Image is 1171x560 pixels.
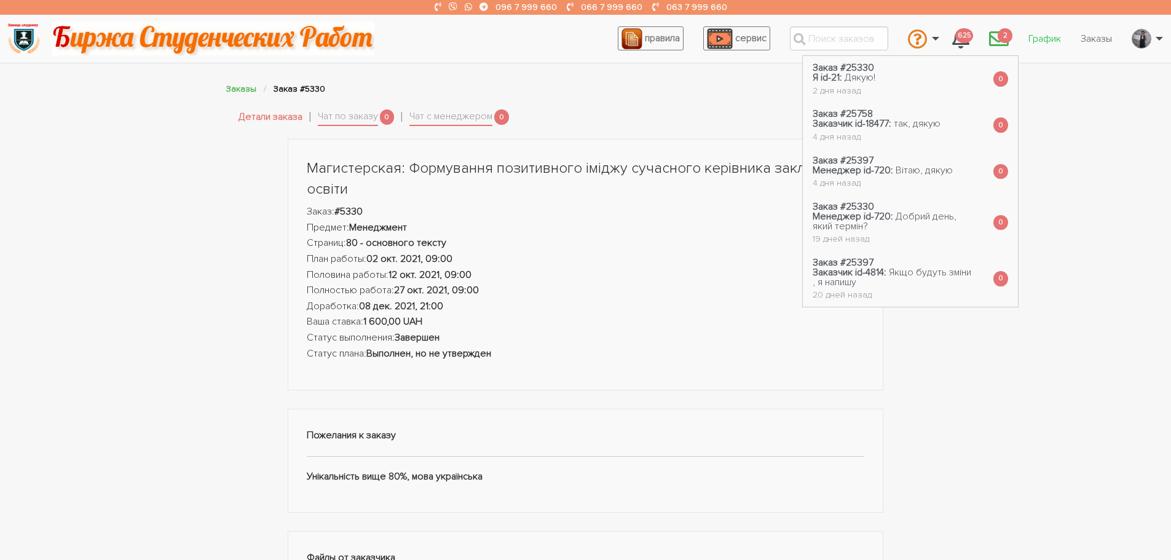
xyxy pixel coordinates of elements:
[993,117,1008,133] span: 0
[366,253,452,265] strong: 02 окт. 2021, 09:00
[813,266,886,278] strong: Заказчик id-4814:
[307,235,865,251] li: Страниц:
[621,28,642,49] img: agreement_icon-feca34a61ba7f3d1581b08bc946b2ec1ccb426f67415f344566775c155b7f62c.png
[388,269,471,281] strong: 12 окт. 2021, 09:00
[703,26,770,50] a: сервис
[803,148,963,194] a: Заказ #25397 Менеджер id-720: Вітаю, дякую 4 дня назад
[307,283,865,299] li: Полностью работа:
[813,266,971,288] span: Якщо будуть зміни , я напишу
[1019,27,1071,50] a: График
[363,315,422,328] strong: 1 600,00 UAH
[896,164,953,176] span: Вітаю, дякую
[993,71,1008,87] span: 0
[307,299,865,315] li: Доработка:
[813,61,874,74] strong: Заказ #25330
[735,32,767,44] span: сервис
[813,256,873,269] strong: Заказ #25397
[803,56,885,102] a: Заказ #25330 Я id-21: Дякую! 2 дня назад
[307,346,865,362] li: Статус плана:
[307,158,865,199] h1: Магистерская: Формування позитивного іміджу сучасного керівника закладу освіти
[813,235,974,243] div: 19 дней назад
[7,22,41,55] img: logo-135dea9cf721667cc4ddb0c1795e3ba8b7f362e3d0c04e2cc90b931989920324.png
[813,164,893,176] strong: Менеджер id-720:
[993,271,1008,286] span: 0
[394,284,479,296] strong: 27 окт. 2021, 09:00
[998,28,1012,44] span: 2
[979,22,1019,55] a: 2
[1132,29,1151,49] img: 20171208_160937.jpg
[813,133,940,141] div: 4 дня назад
[409,109,492,126] a: Чат с менеджером
[894,117,940,130] span: так, дякую
[813,71,842,84] strong: Я id-21:
[645,32,680,44] span: правила
[813,108,873,120] strong: Заказ #25758
[288,409,884,513] div: Унікальність вище 80%, мова українська
[52,22,374,55] img: motto-2ce64da2796df845c65ce8f9480b9c9d679903764b3ca6da4b6de107518df0fe.gif
[813,117,891,130] strong: Заказчик id-18477:
[380,109,395,125] span: 0
[1071,27,1122,50] a: Заказы
[494,109,509,125] span: 0
[803,102,950,148] a: Заказ #25758 Заказчик id-18477: так, дякую 4 дня назад
[813,200,874,213] strong: Заказ #25330
[955,28,973,44] span: 625
[307,204,865,220] li: Заказ:
[307,267,865,283] li: Половина работы:
[813,154,873,167] strong: Заказ #25397
[581,2,642,12] a: 066 7 999 660
[803,194,984,250] a: Заказ #25330 Менеджер id-720: Добрий день, який термін? 19 дней назад
[618,26,684,50] a: правила
[942,22,979,55] a: 625
[226,84,256,94] a: Заказы
[993,215,1008,231] span: 0
[239,109,302,125] a: Детали заказа
[395,331,440,344] strong: Завершен
[813,210,956,232] span: Добрий день, який термін?
[359,300,443,312] strong: 08 дек. 2021, 21:00
[366,347,491,360] strong: Выполнен, но не утвержден
[803,251,984,307] a: Заказ #25397 Заказчик id-4814: Якщо будуть зміни , я напишу 20 дней назад
[813,210,893,223] strong: Менеджер id-720:
[495,2,557,12] a: 096 7 999 660
[845,71,875,84] span: Дякую!
[307,314,865,330] li: Ваша ставка:
[334,205,363,218] strong: #5330
[666,2,727,12] a: 063 7 999 660
[993,164,1008,179] span: 0
[307,251,865,267] li: План работы:
[813,179,953,187] div: 4 дня назад
[346,237,446,249] strong: 80 - основного тексту
[307,220,865,236] li: Предмет:
[813,291,974,299] div: 20 дней назад
[790,26,888,50] input: Поиск заказов
[349,221,407,234] strong: Менеджмент
[318,109,378,126] a: Чат по заказу
[307,330,865,346] li: Статус выполнения:
[813,87,875,95] div: 2 дня назад
[274,82,325,96] li: Заказ #5330
[307,429,396,441] strong: Пожелания к заказу
[707,28,733,49] img: play_icon-49f7f135c9dc9a03216cfdbccbe1e3994649169d890fb554cedf0eac35a01ba8.png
